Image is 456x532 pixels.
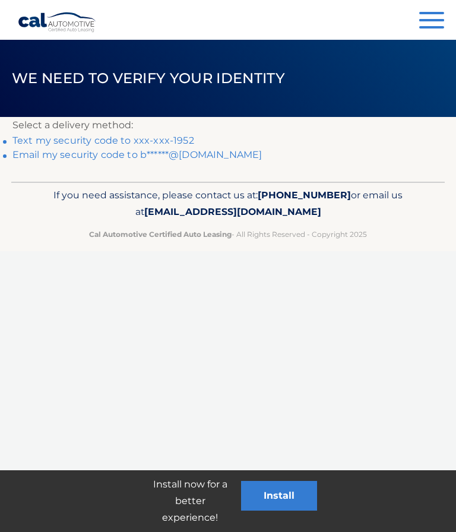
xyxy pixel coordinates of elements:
a: Cal Automotive [18,12,97,33]
strong: Cal Automotive Certified Auto Leasing [89,230,232,239]
a: Email my security code to b******@[DOMAIN_NAME] [12,149,262,160]
span: [PHONE_NUMBER] [258,189,351,201]
p: If you need assistance, please contact us at: or email us at [29,187,427,221]
p: Install now for a better experience! [139,476,241,526]
span: We need to verify your identity [12,69,285,87]
a: Text my security code to xxx-xxx-1952 [12,135,194,146]
button: Install [241,481,317,511]
button: Menu [419,12,444,31]
p: - All Rights Reserved - Copyright 2025 [29,228,427,240]
p: Select a delivery method: [12,117,444,134]
span: [EMAIL_ADDRESS][DOMAIN_NAME] [144,206,321,217]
